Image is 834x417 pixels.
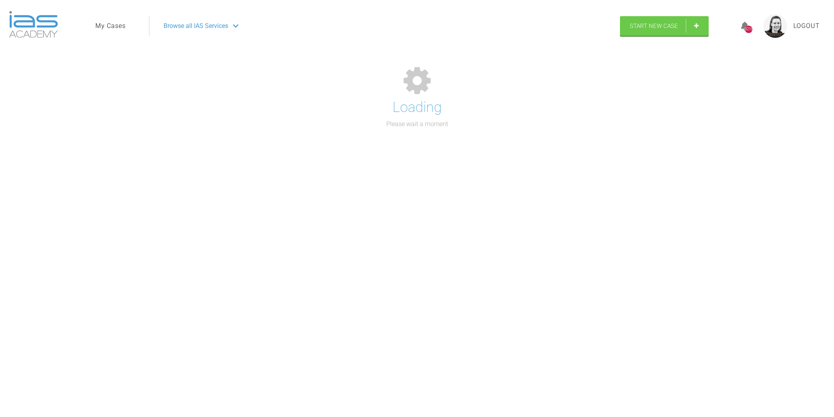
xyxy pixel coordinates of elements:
[164,21,228,31] span: Browse all IAS Services
[95,21,126,31] a: My Cases
[793,21,820,31] a: Logout
[393,96,442,119] h1: Loading
[620,16,709,36] a: Start New Case
[630,22,678,30] span: Start New Case
[763,14,787,38] img: profile.png
[9,11,58,38] img: logo-light.3e3ef733.png
[745,26,752,33] div: 8216
[386,119,448,129] p: Please wait a moment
